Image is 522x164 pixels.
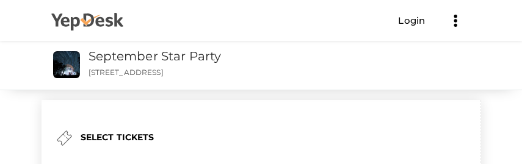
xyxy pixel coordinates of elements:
img: ticket.png [57,130,72,146]
a: Login [398,15,425,26]
p: [STREET_ADDRESS] [89,67,246,77]
a: September Star Party [89,49,222,63]
label: SELECT TICKETS [81,131,154,143]
img: 7MAUYWPU_small.jpeg [53,51,80,78]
